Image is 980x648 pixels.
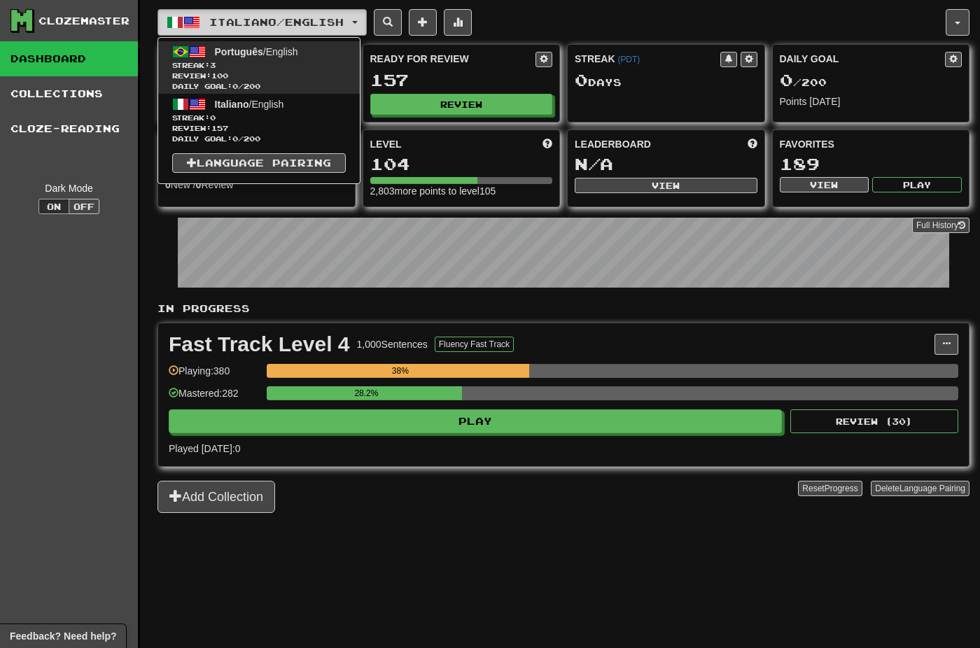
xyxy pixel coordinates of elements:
span: Played [DATE]: 0 [169,443,240,454]
span: Leaderboard [575,137,651,151]
span: Progress [825,484,858,493]
button: Review (30) [790,409,958,433]
span: 0 [780,70,793,90]
span: Language Pairing [899,484,965,493]
span: Daily Goal: / 200 [172,134,346,144]
span: 0 [232,134,238,143]
button: Play [169,409,782,433]
span: Open feedback widget [10,629,116,643]
strong: 0 [196,179,202,190]
span: / 200 [780,76,827,88]
div: 28.2% [271,386,461,400]
span: Streak: [172,113,346,123]
strong: 0 [165,179,171,190]
span: 3 [210,61,216,69]
button: Add Collection [157,481,275,513]
span: Score more points to level up [542,137,552,151]
span: Level [370,137,402,151]
span: / English [215,99,284,110]
span: Português [215,46,263,57]
div: 157 [370,71,553,89]
div: Favorites [780,137,962,151]
button: More stats [444,9,472,36]
div: New / Review [165,178,348,192]
div: Clozemaster [38,14,129,28]
div: Points [DATE] [780,94,962,108]
div: 104 [370,155,553,173]
button: Review [370,94,553,115]
button: View [575,178,757,193]
span: Daily Goal: / 200 [172,81,346,92]
a: Italiano/EnglishStreak:0 Review:157Daily Goal:0/200 [158,94,360,146]
div: 2,803 more points to level 105 [370,184,553,198]
div: Mastered: 282 [169,386,260,409]
p: In Progress [157,302,969,316]
span: 0 [575,70,588,90]
span: 0 [232,82,238,90]
button: Italiano/English [157,9,367,36]
button: DeleteLanguage Pairing [871,481,969,496]
a: (PDT) [617,55,640,64]
span: This week in points, UTC [748,137,757,151]
div: 1,000 Sentences [357,337,428,351]
a: Full History [912,218,969,233]
a: Language Pairing [172,153,346,173]
span: / English [215,46,298,57]
div: 38% [271,364,529,378]
div: Dark Mode [10,181,127,195]
div: 189 [780,155,962,173]
div: Streak [575,52,720,66]
span: N/A [575,154,613,174]
div: Ready for Review [370,52,536,66]
span: Italiano [215,99,249,110]
div: Day s [575,71,757,90]
button: Add sentence to collection [409,9,437,36]
span: 0 [210,113,216,122]
span: Review: 100 [172,71,346,81]
div: Daily Goal [780,52,946,67]
button: Play [872,177,962,192]
button: On [38,199,69,214]
button: Off [69,199,99,214]
span: Italiano / English [209,16,344,28]
button: Fluency Fast Track [435,337,514,352]
button: View [780,177,869,192]
a: Português/EnglishStreak:3 Review:100Daily Goal:0/200 [158,41,360,94]
span: Review: 157 [172,123,346,134]
div: Fast Track Level 4 [169,334,350,355]
button: ResetProgress [798,481,862,496]
button: Search sentences [374,9,402,36]
span: Streak: [172,60,346,71]
div: Playing: 380 [169,364,260,387]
